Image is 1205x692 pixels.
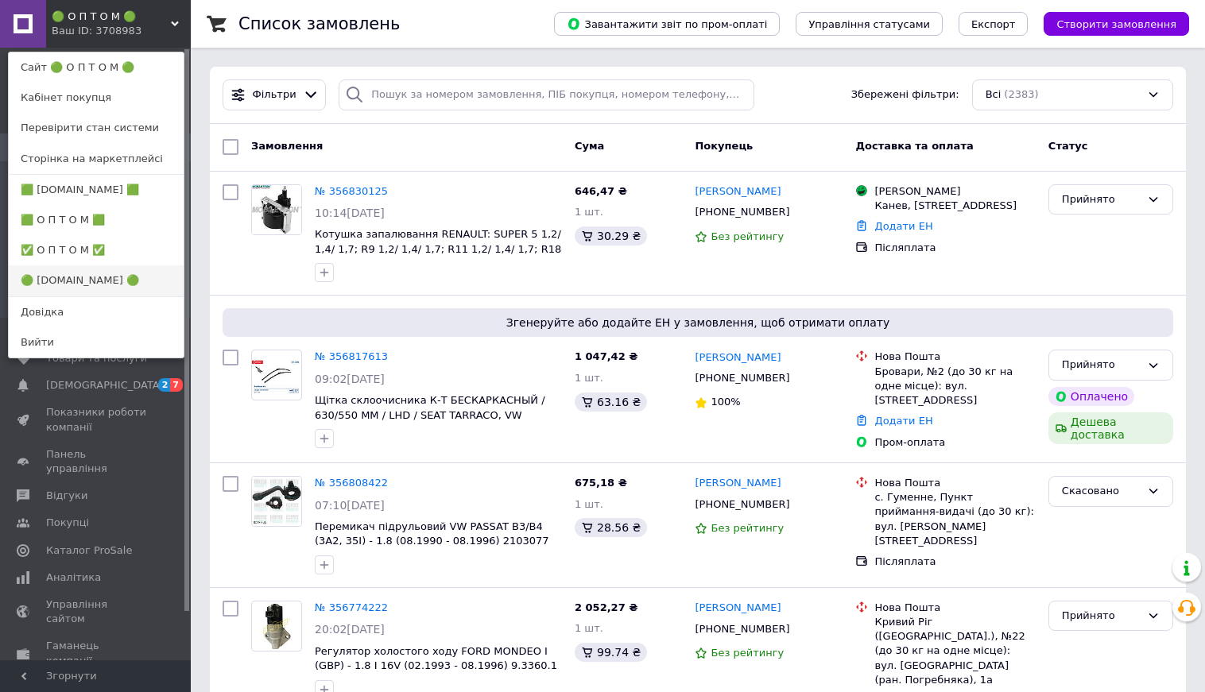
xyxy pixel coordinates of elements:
span: 675,18 ₴ [575,477,627,489]
span: (2383) [1004,88,1038,100]
a: [PERSON_NAME] [695,601,781,616]
a: Довідка [9,297,184,327]
div: 99.74 ₴ [575,643,647,662]
span: Згенеруйте або додайте ЕН у замовлення, щоб отримати оплату [229,315,1167,331]
span: Статус [1048,140,1088,152]
div: [PERSON_NAME] [874,184,1035,199]
div: Бровари, №2 (до 30 кг на одне місце): вул. [STREET_ADDRESS] [874,365,1035,408]
span: 100% [711,396,740,408]
a: Кабінет покупця [9,83,184,113]
a: Сторінка на маркетплейсі [9,144,184,174]
div: Скасовано [1062,483,1141,500]
a: [PERSON_NAME] [695,350,781,365]
div: с. Гуменне, Пункт приймання-видачі (до 30 кг): вул. [PERSON_NAME][STREET_ADDRESS] [874,490,1035,548]
span: 2 052,27 ₴ [575,601,637,613]
span: 646,47 ₴ [575,185,627,197]
a: Фото товару [251,350,302,400]
a: Котушка запалювання RENAULT: SUPER 5 1,2/ 1,4/ 1,7; R9 1,2/ 1,4/ 1,7; R11 1,2/ 1,4/ 1,7; R18 1,6/... [315,228,561,269]
span: Експорт [971,18,1016,30]
a: № 356774222 [315,601,388,613]
div: Прийнято [1062,357,1141,373]
span: Створити замовлення [1056,18,1176,30]
div: [PHONE_NUMBER] [692,494,792,515]
a: Регулятор холостого ходу FORD MONDEO I (GBP) - 1.8 I 16V (02.1993 - 08.1996) 9.3360.1 (opt-om) [315,645,557,686]
span: 07:10[DATE] [315,499,385,512]
span: Відгуки [46,489,87,503]
span: Товари та послуги [46,351,147,365]
span: Каталог ProSale [46,543,132,558]
div: Оплачено [1048,387,1134,406]
div: Післяплата [874,555,1035,569]
div: Нова Пошта [874,476,1035,490]
span: Збережені фільтри: [851,87,959,102]
span: Аналітика [46,570,101,585]
span: Без рейтингу [711,647,784,659]
span: Показники роботи компанії [46,405,147,434]
div: [PHONE_NUMBER] [692,368,792,389]
button: Експорт [959,12,1029,36]
a: Перемикач підрульовий VW PASSAT B3/B4 (3A2, 35I) - 1.8 (08.1990 - 08.1996) 2103077 (opt-om) [315,520,549,562]
img: Фото товару [252,185,301,234]
img: Фото товару [259,601,293,651]
span: Всі [986,87,1002,102]
div: Прийнято [1062,608,1141,624]
span: 09:02[DATE] [315,373,385,385]
div: Прийнято [1062,191,1141,208]
div: 30.29 ₴ [575,226,647,245]
span: Без рейтингу [711,230,784,242]
span: 10:14[DATE] [315,207,385,219]
span: 7 [170,378,183,392]
a: Фото товару [251,476,302,527]
a: Перевірити стан системи [9,113,184,143]
a: 🟢 [DOMAIN_NAME] 🟢 [9,265,184,296]
div: [PHONE_NUMBER] [692,202,792,222]
a: [PERSON_NAME] [695,184,781,199]
a: № 356808422 [315,477,388,489]
a: [PERSON_NAME] [695,476,781,491]
div: Дешева доставка [1048,412,1173,444]
h1: Список замовлень [238,14,400,33]
a: № 356830125 [315,185,388,197]
div: Кривий Ріг ([GEOGRAPHIC_DATA].), №22 (до 30 кг на одне місце): вул. [GEOGRAPHIC_DATA] (ран. Погре... [874,615,1035,687]
span: Фільтри [253,87,296,102]
div: [PHONE_NUMBER] [692,619,792,640]
a: Сайт 🟢 О П Т О М 🟢 [9,52,184,83]
a: 🟩 О П Т О М 🟩 [9,205,184,235]
span: Управління статусами [808,18,930,30]
div: Ваш ID: 3708983 [52,24,118,38]
a: Додати ЕН [874,415,932,427]
div: Пром-оплата [874,435,1035,450]
div: 28.56 ₴ [575,518,647,537]
span: [DEMOGRAPHIC_DATA] [46,378,164,392]
span: 1 шт. [575,622,603,634]
a: Додати ЕН [874,220,932,232]
span: Покупці [46,516,89,530]
button: Завантажити звіт по пром-оплаті [554,12,780,36]
span: Управління сайтом [46,597,147,626]
span: 1 047,42 ₴ [575,350,637,362]
div: Канев, [STREET_ADDRESS] [874,199,1035,213]
span: Cума [575,140,604,152]
span: Без рейтингу [711,522,784,534]
img: Фото товару [252,477,301,526]
span: Замовлення [251,140,323,152]
span: 🟢 О П Т О М 🟢 [52,10,171,24]
span: 2 [158,378,171,392]
span: Панель управління [46,447,147,476]
a: № 356817613 [315,350,388,362]
a: Створити замовлення [1028,17,1189,29]
span: 1 шт. [575,372,603,384]
div: 63.16 ₴ [575,392,647,412]
span: Гаманець компанії [46,639,147,667]
span: 20:02[DATE] [315,623,385,636]
div: Нова Пошта [874,601,1035,615]
a: Щітка склоочисника К-Т БЕСКАРКАСНЫЙ / 630/550 MM / LHD / SEAT TARRACO, VW TIGUAN 2016 > DF-096 (o... [315,394,545,435]
a: Фото товару [251,184,302,235]
div: Нова Пошта [874,350,1035,364]
span: 1 шт. [575,206,603,218]
span: Завантажити звіт по пром-оплаті [567,17,767,31]
button: Створити замовлення [1044,12,1189,36]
